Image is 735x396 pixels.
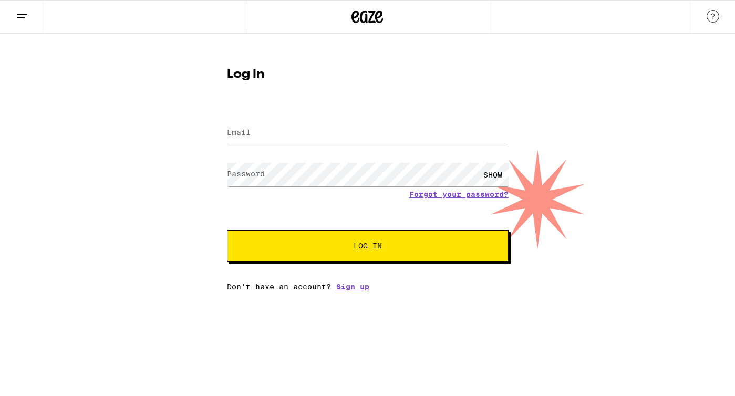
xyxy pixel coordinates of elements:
[227,128,251,137] label: Email
[227,121,509,145] input: Email
[336,283,369,291] a: Sign up
[227,68,509,81] h1: Log In
[409,190,509,199] a: Forgot your password?
[477,163,509,186] div: SHOW
[227,170,265,178] label: Password
[227,283,509,291] div: Don't have an account?
[354,242,382,249] span: Log In
[227,230,509,262] button: Log In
